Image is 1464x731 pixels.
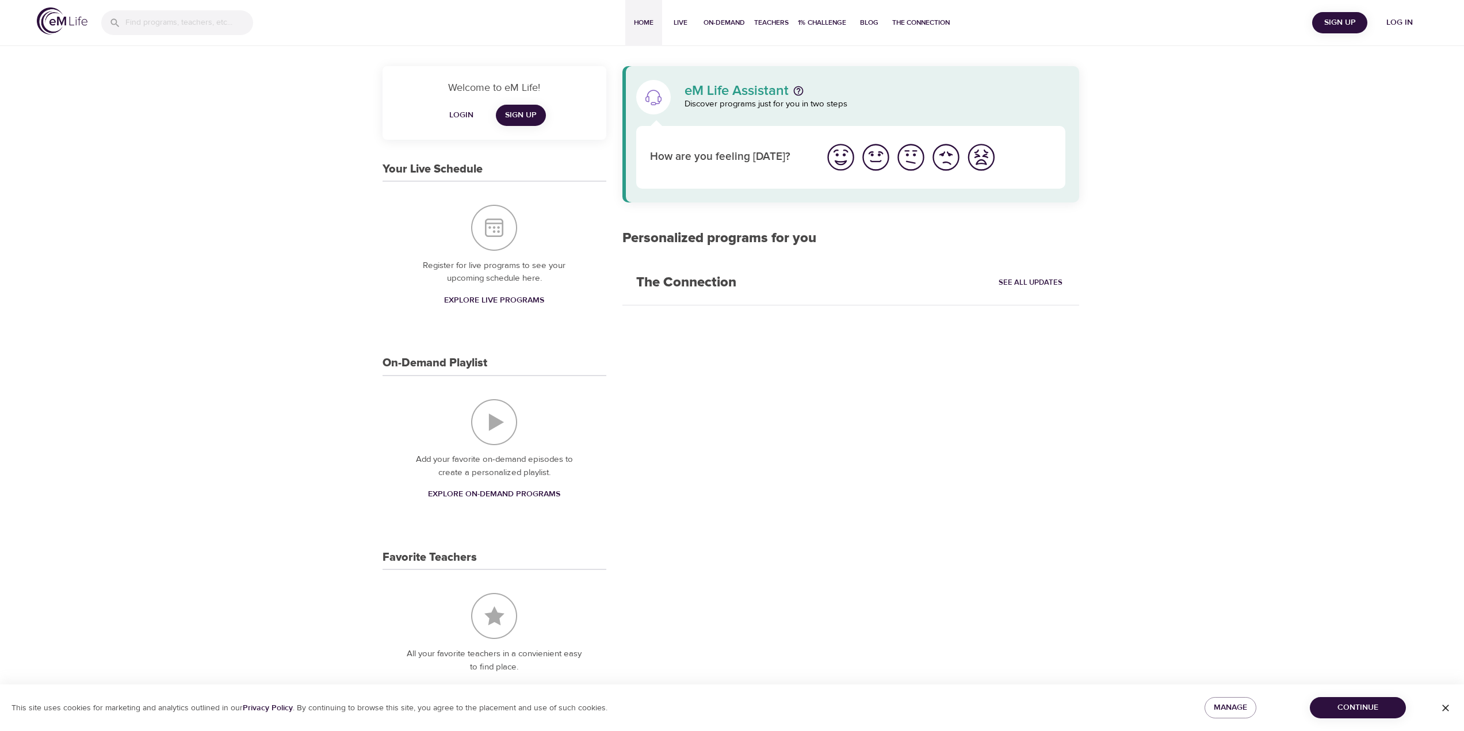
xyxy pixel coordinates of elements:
h3: Favorite Teachers [383,551,477,564]
img: logo [37,7,87,35]
a: Sign Up [496,105,546,126]
input: Find programs, teachers, etc... [125,10,253,35]
img: good [860,141,892,173]
p: eM Life Assistant [685,84,789,98]
span: Blog [855,17,883,29]
button: Login [443,105,480,126]
button: I'm feeling ok [893,140,928,175]
button: I'm feeling great [823,140,858,175]
span: Live [667,17,694,29]
span: Teachers [754,17,789,29]
span: Log in [1377,16,1423,30]
p: Add your favorite on-demand episodes to create a personalized playlist. [406,453,583,479]
button: Continue [1310,697,1406,718]
img: bad [930,141,962,173]
span: On-Demand [704,17,745,29]
button: Log in [1372,12,1427,33]
span: The Connection [892,17,950,29]
p: Discover programs just for you in two steps [685,98,1066,111]
img: ok [895,141,927,173]
h3: Your Live Schedule [383,163,483,176]
button: Sign Up [1312,12,1367,33]
h3: On-Demand Playlist [383,357,487,370]
p: How are you feeling [DATE]? [650,149,809,166]
button: I'm feeling worst [964,140,999,175]
button: I'm feeling bad [928,140,964,175]
p: Register for live programs to see your upcoming schedule here. [406,259,583,285]
button: I'm feeling good [858,140,893,175]
span: See All Updates [999,276,1062,289]
img: great [825,141,857,173]
img: Favorite Teachers [471,593,517,639]
p: Welcome to eM Life! [396,80,593,95]
span: Manage [1214,701,1247,715]
span: Login [448,108,475,123]
a: Explore Live Programs [439,290,549,311]
span: Sign Up [505,108,537,123]
img: worst [965,141,997,173]
button: Manage [1205,697,1256,718]
span: Home [630,17,658,29]
a: See All Updates [996,274,1065,292]
span: 1% Challenge [798,17,846,29]
h2: The Connection [622,261,750,305]
a: Explore On-Demand Programs [423,484,565,505]
span: Explore On-Demand Programs [428,487,560,502]
span: Find Teachers [464,682,525,696]
span: Sign Up [1317,16,1363,30]
img: On-Demand Playlist [471,399,517,445]
img: eM Life Assistant [644,88,663,106]
a: Privacy Policy [243,703,293,713]
h2: Personalized programs for you [622,230,1080,247]
img: Your Live Schedule [471,205,517,251]
a: Find Teachers [459,678,529,699]
p: All your favorite teachers in a convienient easy to find place. [406,648,583,673]
span: Continue [1319,701,1397,715]
span: Explore Live Programs [444,293,544,308]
